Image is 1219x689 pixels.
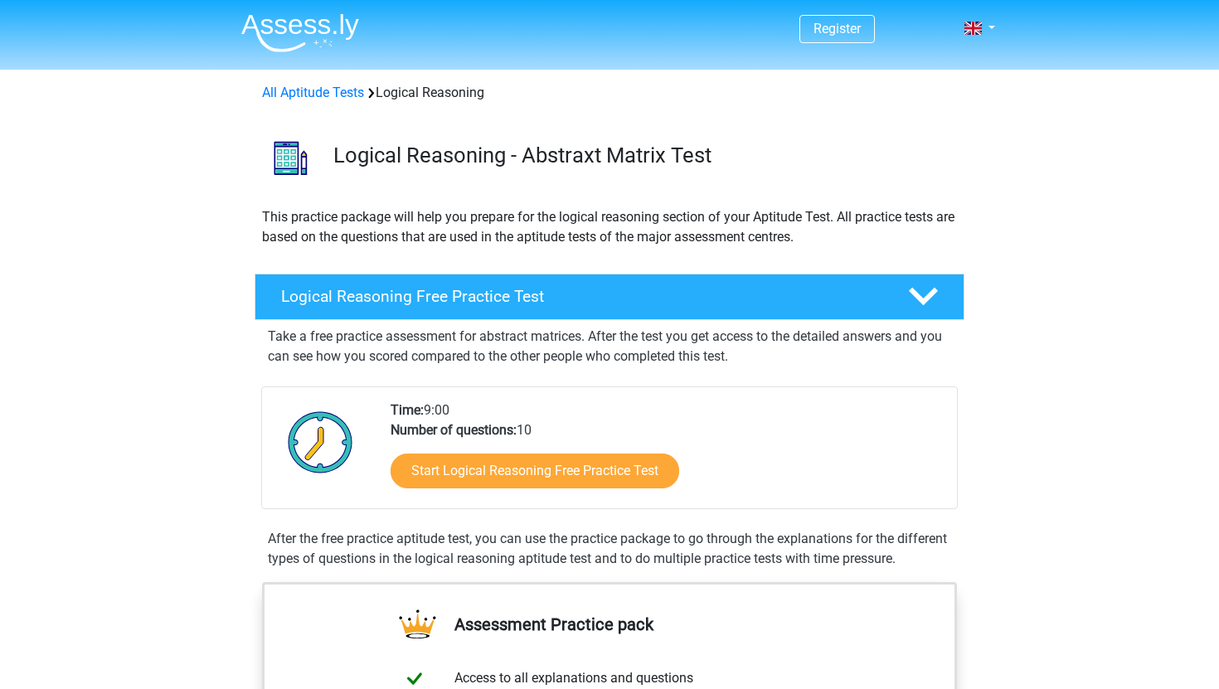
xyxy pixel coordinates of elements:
[262,207,957,247] p: This practice package will help you prepare for the logical reasoning section of your Aptitude Te...
[391,454,679,488] a: Start Logical Reasoning Free Practice Test
[281,287,881,306] h4: Logical Reasoning Free Practice Test
[255,123,326,193] img: logical reasoning
[813,21,861,36] a: Register
[378,400,956,508] div: 9:00 10
[333,143,951,168] h3: Logical Reasoning - Abstraxt Matrix Test
[262,85,364,100] a: All Aptitude Tests
[391,422,517,438] b: Number of questions:
[261,529,958,569] div: After the free practice aptitude test, you can use the practice package to go through the explana...
[391,402,424,418] b: Time:
[241,13,359,52] img: Assessly
[248,274,971,320] a: Logical Reasoning Free Practice Test
[255,83,964,103] div: Logical Reasoning
[268,327,951,366] p: Take a free practice assessment for abstract matrices. After the test you get access to the detai...
[279,400,362,483] img: Clock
